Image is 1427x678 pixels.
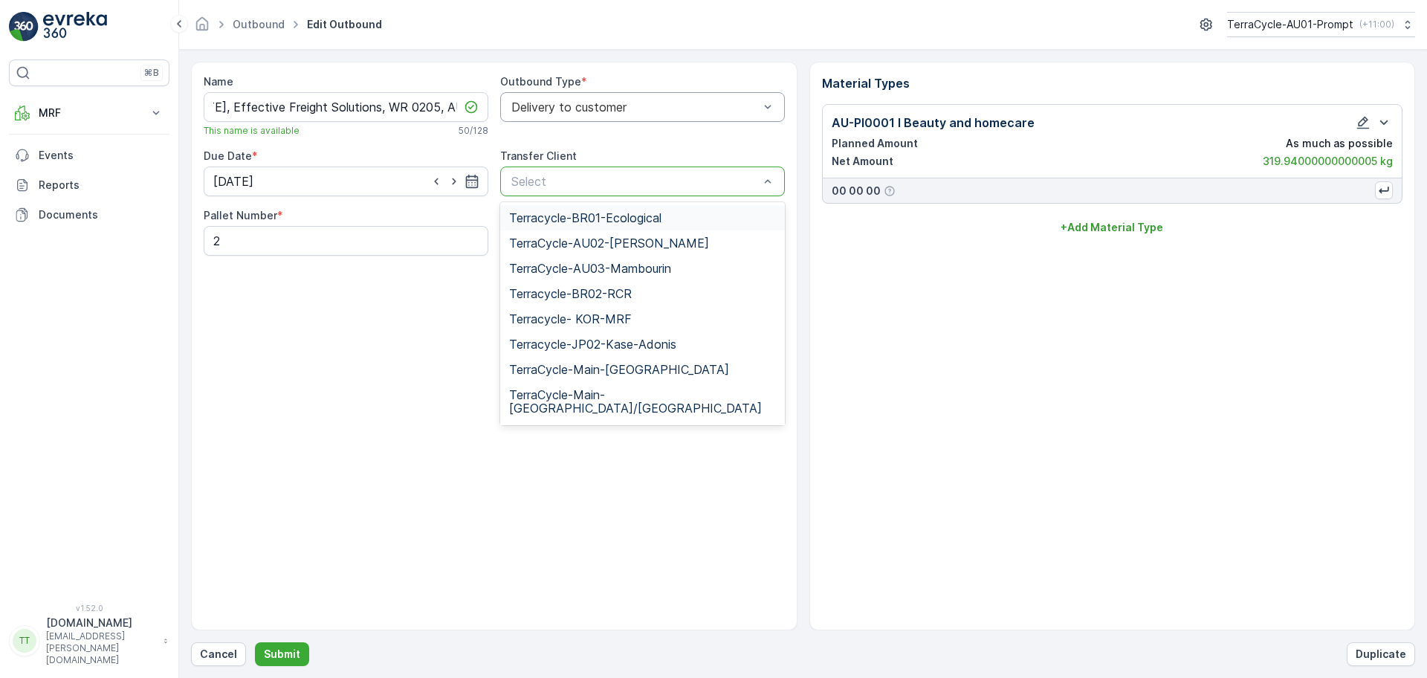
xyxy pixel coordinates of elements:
img: logo_light-DOdMpM7g.png [43,12,107,42]
p: Select [511,172,759,190]
a: Events [9,141,169,170]
p: Events [39,148,164,163]
a: Reports [9,170,169,200]
a: Documents [9,200,169,230]
p: Planned Amount [832,136,918,151]
p: Cancel [200,647,237,662]
button: TerraCycle-AU01-Prompt(+11:00) [1227,12,1415,37]
img: logo [9,12,39,42]
span: Terracycle- KOR-MRF [509,312,632,326]
div: Help Tooltip Icon [884,185,896,197]
p: + Add Material Type [1061,220,1163,235]
p: [EMAIL_ADDRESS][PERSON_NAME][DOMAIN_NAME] [46,630,156,666]
button: Duplicate [1347,642,1415,666]
span: Edit Outbound [304,17,385,32]
span: Terracycle-JP02-Kase-Adonis [509,338,676,351]
input: dd/mm/yyyy [204,167,488,196]
span: TerraCycle-Main-[GEOGRAPHIC_DATA]/[GEOGRAPHIC_DATA] [509,388,776,415]
p: [DOMAIN_NAME] [46,616,156,630]
p: ( +11:00 ) [1359,19,1394,30]
span: TerraCycle-AU03-Mambourin [509,262,671,275]
button: Submit [255,642,309,666]
span: v 1.52.0 [9,604,169,613]
label: Outbound Type [500,75,581,88]
label: Pallet Number [204,209,277,222]
a: Outbound [233,18,285,30]
span: TerraCycle-Main-[GEOGRAPHIC_DATA] [509,363,729,376]
p: Net Amount [832,154,893,169]
span: This name is available [204,125,300,137]
label: Due Date [204,149,252,162]
button: MRF [9,98,169,128]
div: TT [13,629,36,653]
span: Terracycle-BR02-RCR [509,287,632,300]
p: TerraCycle-AU01-Prompt [1227,17,1353,32]
button: Cancel [191,642,246,666]
p: 319.94000000000005 kg [1263,154,1393,169]
p: Material Types [822,74,1403,92]
span: TerraCycle-AU02-[PERSON_NAME] [509,236,709,250]
p: ⌘B [144,67,159,79]
p: Reports [39,178,164,193]
label: Name [204,75,233,88]
p: Documents [39,207,164,222]
p: MRF [39,106,140,120]
p: AU-PI0001 I Beauty and homecare [832,114,1035,132]
p: Submit [264,647,300,662]
button: +Add Material Type [822,216,1403,239]
label: Transfer Client [500,149,577,162]
button: TT[DOMAIN_NAME][EMAIL_ADDRESS][PERSON_NAME][DOMAIN_NAME] [9,616,169,666]
p: 00 00 00 [832,184,881,198]
p: 50 / 128 [459,125,488,137]
span: Terracycle-BR01-Ecological [509,211,661,225]
a: Homepage [194,22,210,34]
p: As much as possible [1286,136,1393,151]
p: Duplicate [1356,647,1406,662]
